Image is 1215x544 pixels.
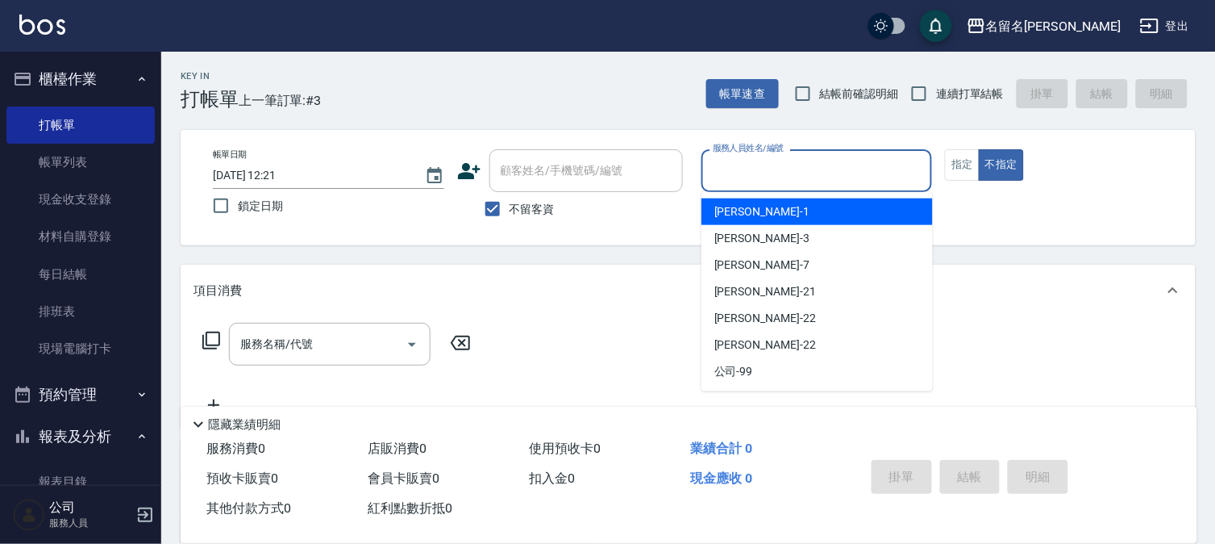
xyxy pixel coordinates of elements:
button: Choose date, selected date is 2025-08-17 [415,157,454,195]
input: YYYY/MM/DD hh:mm [213,162,409,189]
button: 報表及分析 [6,416,155,458]
span: [PERSON_NAME] -1 [714,203,809,220]
button: 指定 [945,149,980,181]
a: 現金收支登錄 [6,181,155,218]
a: 材料自購登錄 [6,218,155,255]
span: 上一筆訂單:#3 [239,90,322,111]
button: 不指定 [979,149,1024,181]
span: 現金應收 0 [690,471,752,486]
h3: 打帳單 [181,88,239,111]
button: 名留名[PERSON_NAME] [960,10,1127,43]
label: 服務人員姓名/編號 [713,142,784,154]
span: 業績合計 0 [690,441,752,456]
span: 會員卡販賣 0 [368,471,439,486]
span: [PERSON_NAME] -3 [714,230,809,247]
button: 預約管理 [6,374,155,416]
h5: 公司 [49,500,131,516]
span: [PERSON_NAME] -22 [714,337,816,354]
a: 每日結帳 [6,256,155,293]
a: 排班表 [6,293,155,330]
img: Person [13,499,45,531]
span: 使用預收卡 0 [529,441,601,456]
span: [PERSON_NAME] -7 [714,257,809,274]
p: 服務人員 [49,516,131,530]
p: 項目消費 [193,282,242,299]
span: 不留客資 [510,201,555,218]
span: [PERSON_NAME] -21 [714,283,816,300]
button: 帳單速查 [706,79,779,109]
span: 紅利點數折抵 0 [368,500,452,516]
div: 項目消費 [181,265,1196,316]
button: 櫃檯作業 [6,58,155,100]
span: 連續打單結帳 [936,86,1004,103]
button: save [920,10,952,42]
span: 其他付款方式 0 [206,500,291,516]
span: 公司 -99 [714,363,753,380]
div: 名留名[PERSON_NAME] [986,16,1121,36]
a: 帳單列表 [6,144,155,181]
span: [PERSON_NAME] -22 [714,310,816,327]
h2: Key In [181,71,239,82]
span: 結帳前確認明細 [820,86,899,103]
span: 預收卡販賣 0 [206,471,278,486]
label: 帳單日期 [213,149,247,161]
a: 現場電腦打卡 [6,330,155,367]
button: Open [399,332,425,358]
button: 登出 [1134,11,1196,41]
span: 店販消費 0 [368,441,426,456]
a: 打帳單 [6,107,155,144]
p: 隱藏業績明細 [208,416,281,433]
img: Logo [19,15,65,35]
span: 鎖定日期 [238,198,283,215]
a: 報表目錄 [6,463,155,500]
span: 服務消費 0 [206,441,265,456]
span: 扣入金 0 [529,471,575,486]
